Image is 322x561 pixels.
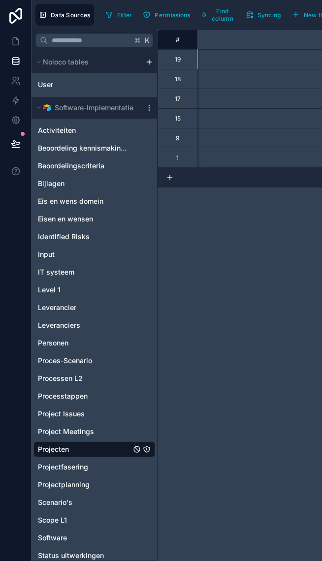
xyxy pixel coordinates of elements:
button: Filter [102,7,136,22]
button: Data Sources [35,4,94,26]
span: Syncing [258,11,281,19]
div: 9 [176,134,179,142]
a: Permissions [139,7,197,22]
button: Syncing [242,7,285,22]
div: 19 [175,56,181,63]
span: Filter [117,11,132,19]
span: Data Sources [51,11,91,19]
div: 17 [175,95,181,103]
div: 15 [175,115,181,123]
span: K [144,37,151,44]
a: Syncing [242,7,289,22]
button: Permissions [139,7,193,22]
div: 18 [175,75,181,83]
button: Find column [198,4,238,26]
div: 1 [176,154,179,162]
span: Find column [211,7,235,22]
span: Permissions [155,11,190,19]
div: # [165,36,190,43]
